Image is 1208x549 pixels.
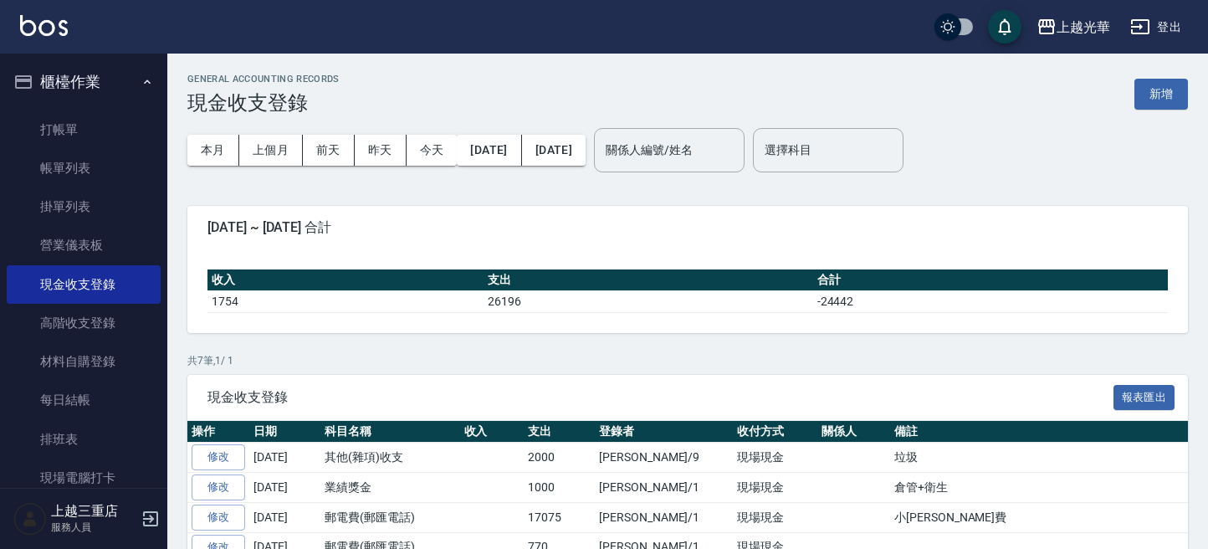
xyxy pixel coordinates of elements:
[51,503,136,520] h5: 上越三重店
[249,502,320,532] td: [DATE]
[192,505,245,531] a: 修改
[522,135,586,166] button: [DATE]
[207,269,484,291] th: 收入
[355,135,407,166] button: 昨天
[7,381,161,419] a: 每日結帳
[207,389,1113,406] span: 現金收支登錄
[249,443,320,473] td: [DATE]
[1134,79,1188,110] button: 新增
[7,110,161,149] a: 打帳單
[733,473,817,503] td: 現場現金
[7,342,161,381] a: 材料自購登錄
[484,290,812,312] td: 26196
[733,502,817,532] td: 現場現金
[7,420,161,459] a: 排班表
[51,520,136,535] p: 服務人員
[7,304,161,342] a: 高階收支登錄
[192,444,245,470] a: 修改
[7,459,161,497] a: 現場電腦打卡
[524,473,595,503] td: 1000
[320,502,460,532] td: 郵電費(郵匯電話)
[1113,388,1175,404] a: 報表匯出
[733,443,817,473] td: 現場現金
[460,421,525,443] th: 收入
[813,290,1168,312] td: -24442
[249,473,320,503] td: [DATE]
[407,135,458,166] button: 今天
[457,135,521,166] button: [DATE]
[187,74,340,85] h2: GENERAL ACCOUNTING RECORDS
[524,443,595,473] td: 2000
[20,15,68,36] img: Logo
[1134,85,1188,101] a: 新增
[7,265,161,304] a: 現金收支登錄
[595,443,733,473] td: [PERSON_NAME]/9
[733,421,817,443] th: 收付方式
[13,502,47,536] img: Person
[813,269,1168,291] th: 合計
[524,421,595,443] th: 支出
[1124,12,1188,43] button: 登出
[320,473,460,503] td: 業績獎金
[207,290,484,312] td: 1754
[239,135,303,166] button: 上個月
[7,226,161,264] a: 營業儀表板
[187,421,249,443] th: 操作
[320,443,460,473] td: 其他(雜項)收支
[7,149,161,187] a: 帳單列表
[1057,17,1110,38] div: 上越光華
[817,421,890,443] th: 關係人
[595,502,733,532] td: [PERSON_NAME]/1
[187,91,340,115] h3: 現金收支登錄
[7,60,161,104] button: 櫃檯作業
[595,421,733,443] th: 登錄者
[524,502,595,532] td: 17075
[187,353,1188,368] p: 共 7 筆, 1 / 1
[1030,10,1117,44] button: 上越光華
[595,473,733,503] td: [PERSON_NAME]/1
[1113,385,1175,411] button: 報表匯出
[484,269,812,291] th: 支出
[7,187,161,226] a: 掛單列表
[187,135,239,166] button: 本月
[303,135,355,166] button: 前天
[249,421,320,443] th: 日期
[192,475,245,500] a: 修改
[207,219,1168,236] span: [DATE] ~ [DATE] 合計
[988,10,1021,44] button: save
[320,421,460,443] th: 科目名稱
